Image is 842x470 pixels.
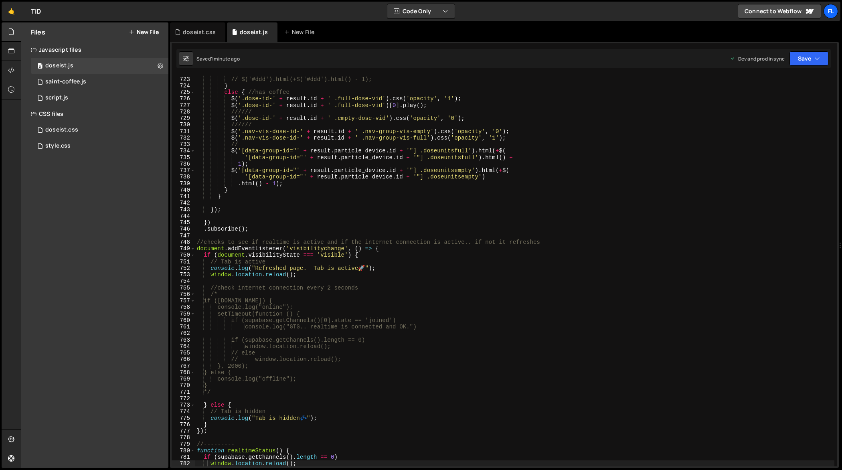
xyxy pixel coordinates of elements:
div: 749 [172,245,195,252]
div: 745 [172,219,195,226]
div: 4604/27020.js [31,74,168,90]
div: 744 [172,213,195,219]
div: 728 [172,109,195,115]
h2: Files [31,28,45,36]
div: 771 [172,389,195,395]
div: 4604/42100.css [31,122,168,138]
div: 723 [172,76,195,83]
div: 756 [172,291,195,298]
div: 748 [172,239,195,245]
div: style.css [45,142,71,150]
div: 732 [172,135,195,141]
div: 778 [172,434,195,441]
div: 779 [172,441,195,448]
div: 765 [172,350,195,356]
div: Javascript files [21,42,168,58]
div: 758 [172,304,195,310]
div: 776 [172,421,195,428]
div: 737 [172,167,195,174]
div: 729 [172,115,195,122]
div: doseist.css [45,126,78,134]
div: 759 [172,311,195,317]
div: 747 [172,233,195,239]
div: 751 [172,259,195,265]
div: script.js [45,94,68,101]
div: 726 [172,95,195,102]
div: saint-coffee.js [45,78,86,85]
div: 4604/24567.js [31,90,168,106]
div: 781 [172,454,195,460]
a: 🤙 [2,2,21,21]
a: Connect to Webflow [738,4,821,18]
div: 755 [172,285,195,291]
div: doseist.css [183,28,216,36]
div: 772 [172,395,195,402]
div: New File [284,28,318,36]
div: 762 [172,330,195,336]
div: 727 [172,102,195,109]
div: 763 [172,337,195,343]
div: 767 [172,363,195,369]
div: 760 [172,317,195,324]
div: 775 [172,415,195,421]
div: 735 [172,154,195,161]
div: 750 [172,252,195,258]
div: 768 [172,369,195,376]
div: 740 [172,187,195,193]
div: doseist.js [240,28,268,36]
div: 743 [172,207,195,213]
div: 780 [172,448,195,454]
div: 730 [172,122,195,128]
div: 752 [172,265,195,271]
div: 764 [172,343,195,350]
div: 724 [172,83,195,89]
div: doseist.js [45,62,73,69]
div: 1 minute ago [211,55,240,62]
div: 754 [172,278,195,284]
div: 753 [172,271,195,278]
div: Saved [196,55,240,62]
div: 739 [172,180,195,187]
div: TiD [31,6,41,16]
div: 761 [172,324,195,330]
div: CSS files [21,106,168,122]
div: 736 [172,161,195,167]
div: 777 [172,428,195,434]
div: 742 [172,200,195,206]
span: 0 [38,63,43,70]
a: Fl [824,4,838,18]
div: 766 [172,356,195,363]
div: 733 [172,141,195,148]
div: 770 [172,382,195,389]
div: 734 [172,148,195,154]
button: Save [789,51,828,66]
div: 773 [172,402,195,408]
div: 738 [172,174,195,180]
div: 782 [172,460,195,467]
div: 4604/25434.css [31,138,168,154]
div: Dev and prod in sync [730,55,785,62]
div: 4604/37981.js [31,58,168,74]
div: 746 [172,226,195,232]
div: 741 [172,193,195,200]
button: New File [129,29,159,35]
button: Code Only [387,4,455,18]
div: 769 [172,376,195,382]
div: 725 [172,89,195,95]
div: 757 [172,298,195,304]
div: 731 [172,128,195,135]
div: 774 [172,408,195,415]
